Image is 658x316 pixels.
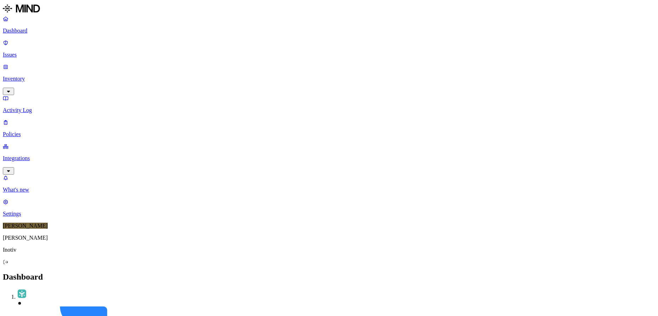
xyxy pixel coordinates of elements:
[3,40,655,58] a: Issues
[3,187,655,193] p: What's new
[3,155,655,162] p: Integrations
[3,247,655,253] p: Inotiv
[3,272,655,282] h2: Dashboard
[3,175,655,193] a: What's new
[3,211,655,217] p: Settings
[3,223,48,229] span: [PERSON_NAME]
[3,107,655,113] p: Activity Log
[3,76,655,82] p: Inventory
[3,3,40,14] img: MIND
[3,52,655,58] p: Issues
[3,95,655,113] a: Activity Log
[3,16,655,34] a: Dashboard
[3,64,655,94] a: Inventory
[3,28,655,34] p: Dashboard
[3,3,655,16] a: MIND
[3,199,655,217] a: Settings
[17,289,27,299] img: egnyte.svg
[3,143,655,174] a: Integrations
[3,119,655,137] a: Policies
[3,131,655,137] p: Policies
